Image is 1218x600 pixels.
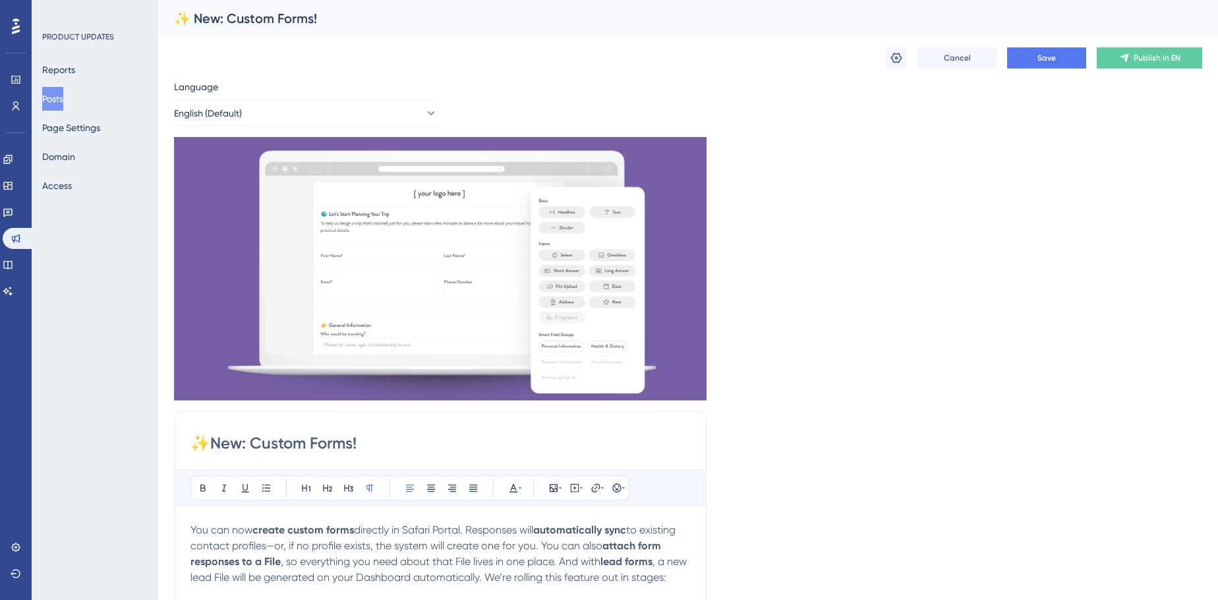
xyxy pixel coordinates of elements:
[42,174,72,198] button: Access
[174,9,1169,28] div: ✨ New: Custom Forms!
[944,53,971,63] span: Cancel
[174,79,218,95] span: Language
[533,524,626,536] strong: automatically sync
[42,145,75,169] button: Domain
[174,137,707,400] img: file-1755786103120.png
[1097,47,1202,68] button: Publish in EN
[42,116,100,140] button: Page Settings
[174,105,242,121] span: English (Default)
[190,433,690,454] input: Post Title
[354,524,533,536] span: directly in Safari Portal. Responses will
[1037,53,1056,63] span: Save
[42,32,114,42] div: PRODUCT UPDATES
[252,524,354,536] strong: create custom forms
[1134,53,1180,63] span: Publish in EN
[174,100,438,126] button: English (Default)
[1007,47,1086,68] button: Save
[42,87,63,111] button: Posts
[917,47,997,68] button: Cancel
[42,58,75,82] button: Reports
[600,555,652,568] strong: lead forms
[190,524,252,536] span: You can now
[281,555,600,568] span: , so everything you need about that File lives in one place. And with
